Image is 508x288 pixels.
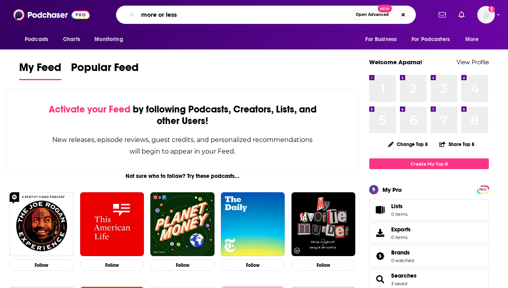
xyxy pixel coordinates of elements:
[477,6,495,24] button: Show profile menu
[150,259,215,271] button: Follow
[47,134,318,157] div: New releases, episode reviews, guest credits, and personalized recommendations will begin to appe...
[391,249,414,256] a: Brands
[369,158,489,169] a: Create My Top 8
[465,34,479,45] span: More
[80,259,144,271] button: Follow
[412,34,450,45] span: For Podcasters
[95,34,123,45] span: Monitoring
[372,274,388,285] a: Searches
[435,8,449,22] a: Show notifications dropdown
[150,192,215,256] img: Planet Money
[478,187,488,193] span: PRO
[369,199,489,221] a: Lists
[391,235,411,240] span: 0 items
[391,203,403,210] span: Lists
[383,139,433,149] button: Change Top 8
[116,6,416,24] div: Search podcasts, credits, & more...
[406,32,461,47] button: open menu
[291,192,356,256] img: My Favorite Murder with Karen Kilgariff and Georgia Hardstark
[372,227,388,239] span: Exports
[352,10,392,20] button: Open AdvancedNew
[369,222,489,244] a: Exports
[372,204,388,215] span: Lists
[365,34,397,45] span: For Business
[47,104,318,127] div: by following Podcasts, Creators, Lists, and other Users!
[221,259,285,271] button: Follow
[478,186,488,192] a: PRO
[10,259,74,271] button: Follow
[457,58,489,66] a: View Profile
[382,186,402,193] div: My Pro
[25,34,48,45] span: Podcasts
[221,192,285,256] img: The Daily
[63,34,80,45] span: Charts
[460,32,489,47] button: open menu
[391,281,407,286] a: 3 saved
[49,103,130,115] span: Activate your Feed
[391,272,417,279] a: Searches
[369,245,489,267] span: Brands
[391,226,411,233] span: Exports
[391,258,414,263] a: 0 watched
[391,203,408,210] span: Lists
[360,32,407,47] button: open menu
[19,61,61,79] span: My Feed
[6,173,358,180] div: Not sure who to follow? Try these podcasts...
[10,192,74,256] img: The Joe Rogan Experience
[80,192,144,256] img: This American Life
[455,8,468,22] a: Show notifications dropdown
[138,8,352,21] input: Search podcasts, credits, & more...
[439,136,475,152] button: Share Top 8
[477,6,495,24] img: User Profile
[291,259,356,271] button: Follow
[356,13,389,17] span: Open Advanced
[369,58,422,66] a: Welcome Aparna!
[71,61,139,79] span: Popular Feed
[89,32,133,47] button: open menu
[19,61,61,80] a: My Feed
[372,251,388,262] a: Brands
[488,6,495,12] svg: Add a profile image
[391,211,408,217] span: 0 items
[391,249,410,256] span: Brands
[477,6,495,24] span: Logged in as AparnaKulkarni
[58,32,85,47] a: Charts
[19,32,59,47] button: open menu
[13,7,90,22] img: Podchaser - Follow, Share and Rate Podcasts
[378,5,392,12] span: New
[71,61,139,80] a: Popular Feed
